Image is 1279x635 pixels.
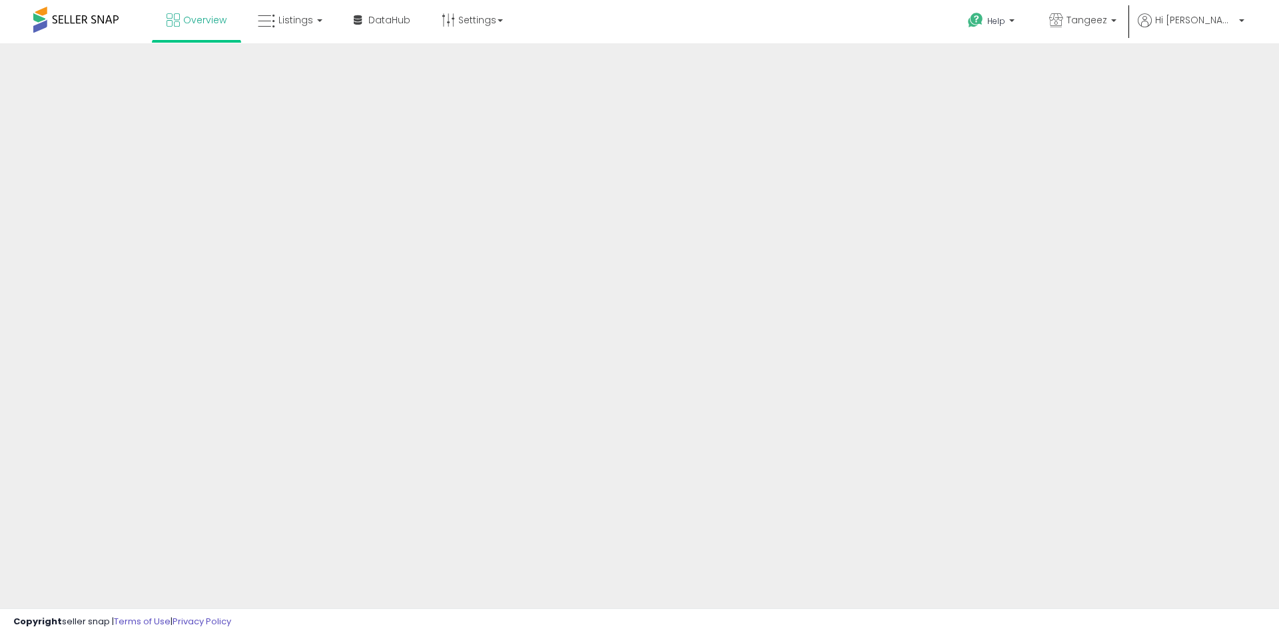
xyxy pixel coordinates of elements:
[183,13,226,27] span: Overview
[957,2,1028,43] a: Help
[368,13,410,27] span: DataHub
[987,15,1005,27] span: Help
[1138,13,1244,43] a: Hi [PERSON_NAME]
[1066,13,1107,27] span: Tangeez
[1155,13,1235,27] span: Hi [PERSON_NAME]
[967,12,984,29] i: Get Help
[278,13,313,27] span: Listings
